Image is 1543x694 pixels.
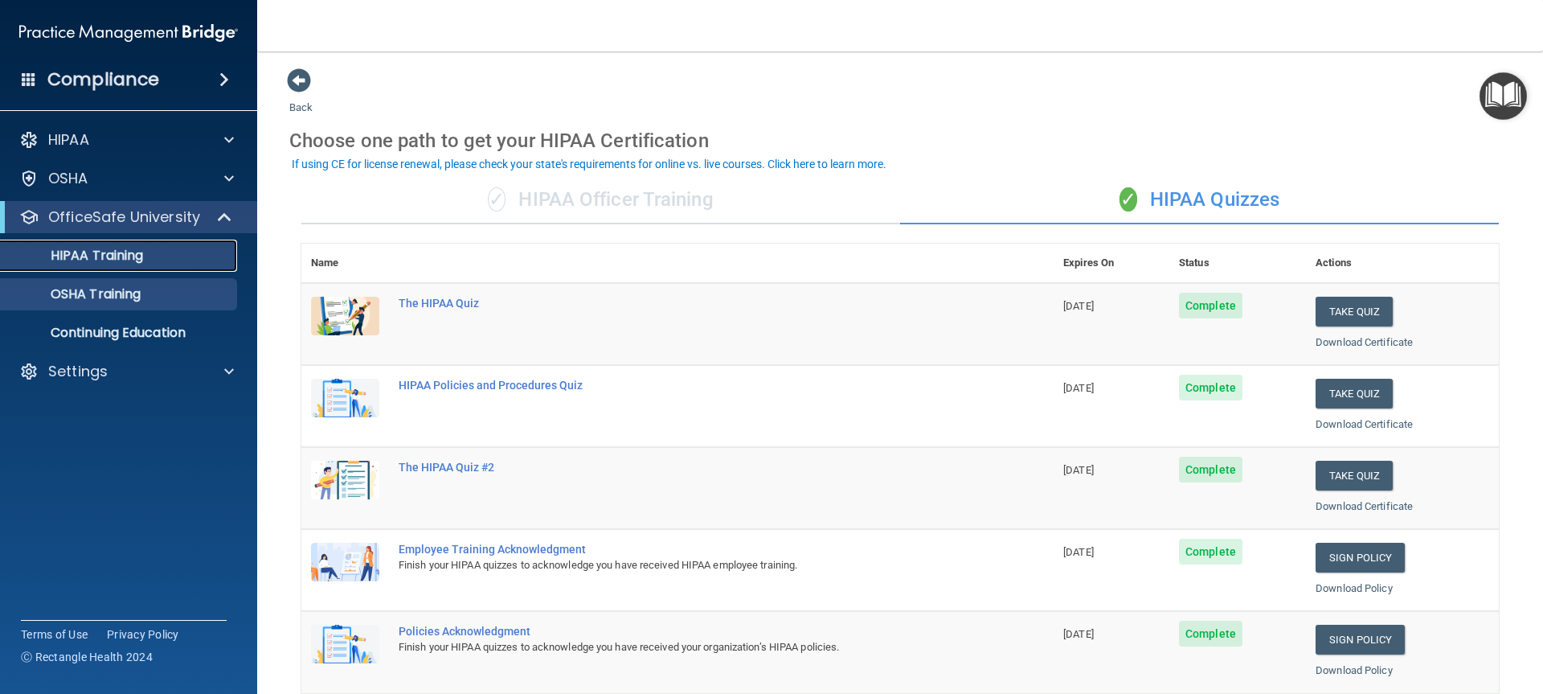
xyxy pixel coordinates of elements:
p: OSHA Training [10,286,141,302]
img: PMB logo [19,17,238,49]
a: HIPAA [19,130,234,150]
a: OSHA [19,169,234,188]
th: Status [1169,244,1306,283]
button: Take Quiz [1316,379,1393,409]
h4: Compliance [47,68,159,91]
a: Back [289,82,313,113]
span: ✓ [1119,187,1137,211]
p: HIPAA [48,130,89,150]
a: Download Policy [1316,582,1393,594]
p: Continuing Education [10,325,230,341]
div: If using CE for license renewal, please check your state's requirements for online vs. live cours... [292,158,886,170]
div: The HIPAA Quiz [399,297,973,310]
div: Policies Acknowledgment [399,625,973,638]
div: Finish your HIPAA quizzes to acknowledge you have received HIPAA employee training. [399,556,973,575]
span: [DATE] [1063,464,1094,476]
a: Download Policy [1316,664,1393,676]
p: Settings [48,362,108,381]
p: OfficeSafe University [48,207,200,227]
span: Complete [1179,293,1242,318]
div: HIPAA Quizzes [900,176,1499,224]
span: [DATE] [1063,300,1094,312]
a: Sign Policy [1316,625,1405,655]
button: If using CE for license renewal, please check your state's requirements for online vs. live cours... [289,156,889,172]
a: Download Certificate [1316,500,1413,512]
a: Settings [19,362,234,381]
div: Employee Training Acknowledgment [399,543,973,556]
a: Download Certificate [1316,336,1413,348]
span: Complete [1179,375,1242,400]
div: HIPAA Officer Training [301,176,900,224]
th: Name [301,244,389,283]
button: Take Quiz [1316,297,1393,326]
span: ✓ [488,187,505,211]
span: Ⓒ Rectangle Health 2024 [21,649,153,665]
span: Complete [1179,539,1242,565]
button: Take Quiz [1316,461,1393,491]
div: Choose one path to get your HIPAA Certification [289,117,1511,164]
th: Expires On [1054,244,1169,283]
a: OfficeSafe University [19,207,233,227]
span: [DATE] [1063,546,1094,558]
div: The HIPAA Quiz #2 [399,461,973,474]
span: [DATE] [1063,628,1094,640]
button: Open Resource Center [1480,72,1527,120]
a: Download Certificate [1316,418,1413,430]
div: Finish your HIPAA quizzes to acknowledge you have received your organization’s HIPAA policies. [399,638,973,657]
div: HIPAA Policies and Procedures Quiz [399,379,973,392]
span: [DATE] [1063,382,1094,394]
a: Privacy Policy [107,626,179,643]
p: HIPAA Training [10,248,143,264]
th: Actions [1306,244,1499,283]
p: OSHA [48,169,88,188]
span: Complete [1179,621,1242,647]
span: Complete [1179,457,1242,483]
a: Terms of Use [21,626,88,643]
a: Sign Policy [1316,543,1405,573]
